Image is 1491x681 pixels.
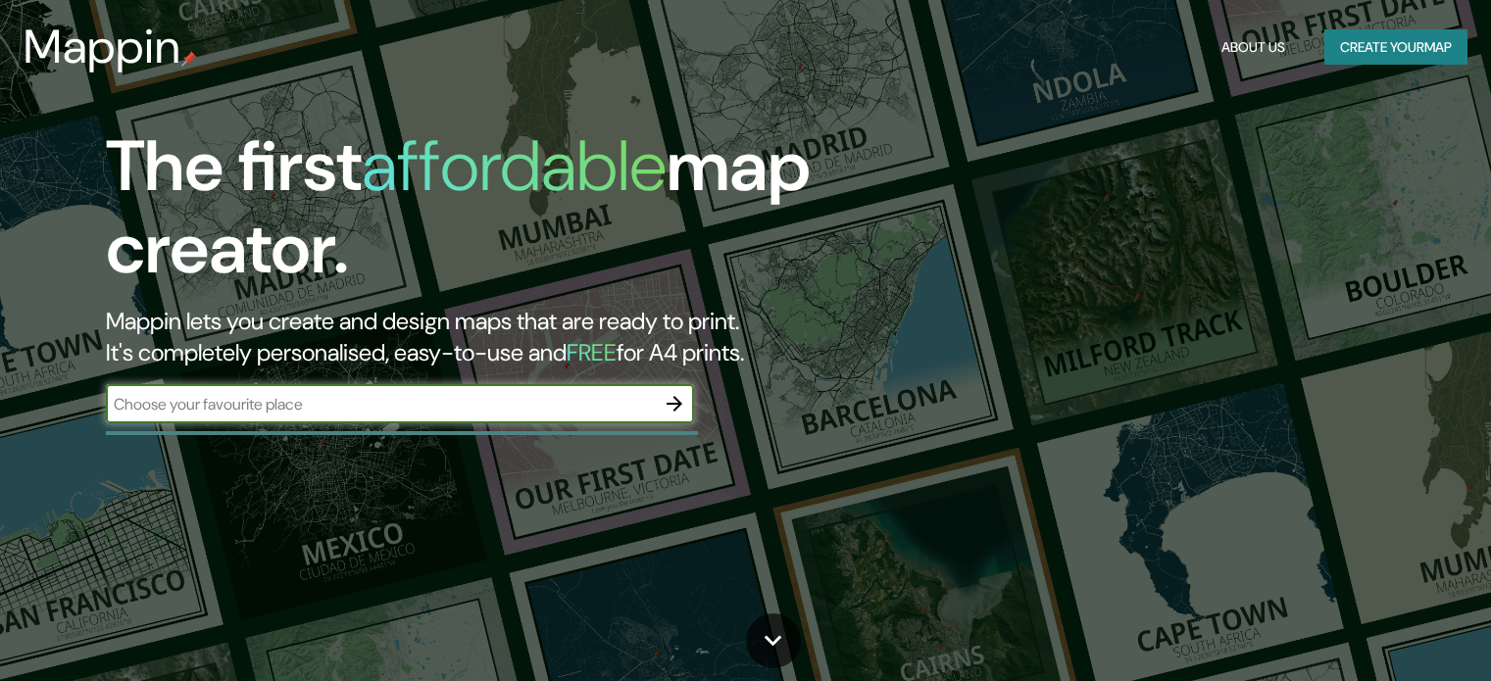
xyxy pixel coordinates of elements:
button: About Us [1214,29,1293,66]
button: Create yourmap [1324,29,1467,66]
h5: FREE [567,337,617,367]
img: mappin-pin [181,51,197,67]
h3: Mappin [24,20,181,74]
h2: Mappin lets you create and design maps that are ready to print. It's completely personalised, eas... [106,306,852,368]
h1: The first map creator. [106,125,852,306]
input: Choose your favourite place [106,393,655,415]
h1: affordable [362,121,667,212]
